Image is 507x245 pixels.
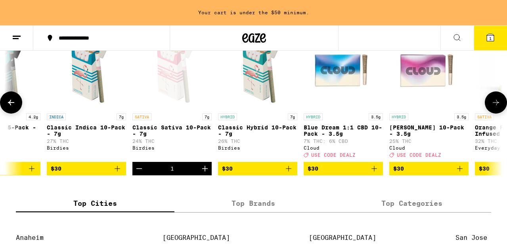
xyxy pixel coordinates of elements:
span: 1 [489,36,492,41]
p: SATIVA [132,113,151,120]
a: [GEOGRAPHIC_DATA] [309,234,376,241]
a: Open page for Classic Hybrid 10-Pack - 7g from Birdies [218,30,297,161]
span: $30 [222,165,233,172]
p: HYBRID [304,113,323,120]
p: SATIVA [475,113,494,120]
p: HYBRID [389,113,408,120]
button: Increment [198,162,212,175]
a: Open page for Classic Indica 10-Pack - 7g from Birdies [47,30,126,161]
img: Cloud - Blue Dream 1:1 CBD 10-Pack - 3.5g [304,30,383,109]
p: INDICA [47,113,66,120]
a: [GEOGRAPHIC_DATA] [163,234,230,241]
div: Cloud [304,145,383,150]
span: $30 [393,165,404,172]
button: Decrement [132,162,146,175]
img: Birdies - Classic Indica 10-Pack - 7g [47,30,126,109]
p: Classic Indica 10-Pack - 7g [47,124,126,137]
button: Add to bag [304,162,383,175]
label: Top Cities [16,195,174,212]
a: San Jose [455,234,487,241]
p: 7g [288,113,297,120]
p: Classic Hybrid 10-Pack - 7g [218,124,297,137]
label: Top Categories [333,195,491,212]
button: Add to bag [389,162,469,175]
img: Birdies - Classic Hybrid 10-Pack - 7g [218,30,297,109]
p: 26% THC [218,139,297,144]
p: 7g [117,113,126,120]
span: $30 [51,165,61,172]
p: 7% THC: 6% CBD [304,139,383,144]
span: Hi. Need any help? [5,6,57,12]
p: [PERSON_NAME] 10-Pack - 3.5g [389,124,469,137]
p: Classic Sativa 10-Pack - 7g [132,124,212,137]
img: Cloud - Runtz 10-Pack - 3.5g [389,30,469,109]
div: 1 [170,165,174,172]
a: Open page for Blue Dream 1:1 CBD 10-Pack - 3.5g from Cloud [304,30,383,161]
p: 25% THC [389,139,469,144]
a: Open page for Classic Sativa 10-Pack - 7g from Birdies [132,30,212,161]
p: 3.5g [454,113,469,120]
p: 27% THC [47,139,126,144]
button: Add to bag [47,162,126,175]
p: 3.5g [369,113,383,120]
a: Open page for Runtz 10-Pack - 3.5g from Cloud [389,30,469,161]
span: $30 [479,165,490,172]
span: $30 [308,165,318,172]
p: 4.2g [26,113,40,120]
p: Blue Dream 1:1 CBD 10-Pack - 3.5g [304,124,383,137]
p: 7g [202,113,212,120]
label: Top Brands [174,195,333,212]
p: HYBRID [218,113,237,120]
div: Birdies [47,145,126,150]
p: 24% THC [132,139,212,144]
div: Birdies [218,145,297,150]
button: 1 [474,26,507,50]
div: Birdies [132,145,212,150]
span: USE CODE DEALZ [397,153,441,158]
div: tabs [16,195,492,213]
a: Anaheim [16,234,44,241]
button: Add to bag [218,162,297,175]
div: Cloud [389,145,469,150]
span: USE CODE DEALZ [311,153,356,158]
